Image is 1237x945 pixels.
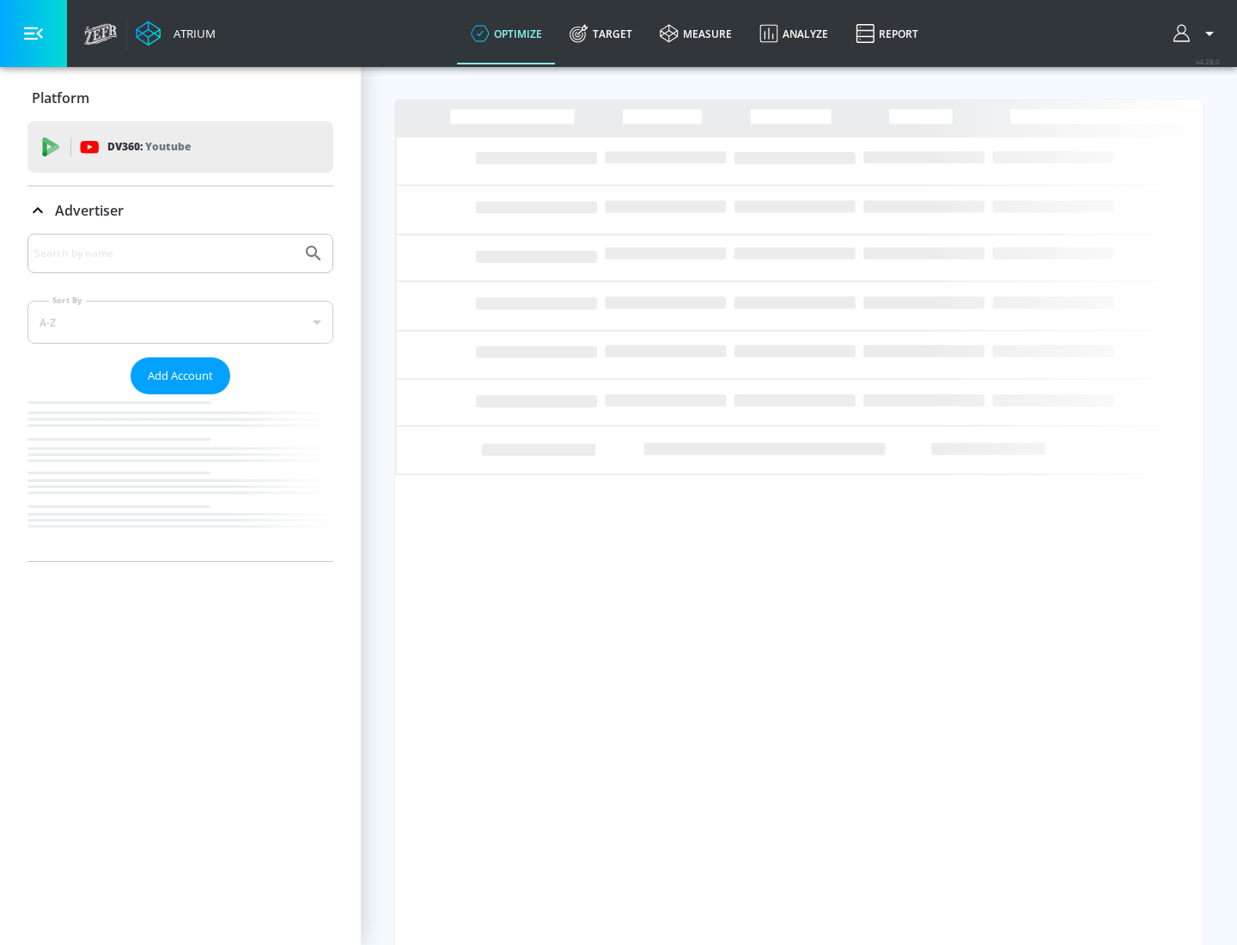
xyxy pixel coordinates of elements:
[1196,57,1220,66] span: v 4.28.0
[55,201,124,220] p: Advertiser
[34,242,295,265] input: Search by name
[167,26,216,41] div: Atrium
[746,3,842,64] a: Analyze
[49,295,86,306] label: Sort By
[32,88,89,107] p: Platform
[27,186,333,235] div: Advertiser
[107,137,191,156] p: DV360:
[27,394,333,561] nav: list of Advertiser
[27,234,333,561] div: Advertiser
[27,301,333,344] div: A-Z
[148,366,213,386] span: Add Account
[145,137,191,155] p: Youtube
[27,121,333,173] div: DV360: Youtube
[646,3,746,64] a: measure
[556,3,646,64] a: Target
[27,74,333,122] div: Platform
[136,21,216,46] a: Atrium
[457,3,556,64] a: optimize
[842,3,932,64] a: Report
[131,357,230,394] button: Add Account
